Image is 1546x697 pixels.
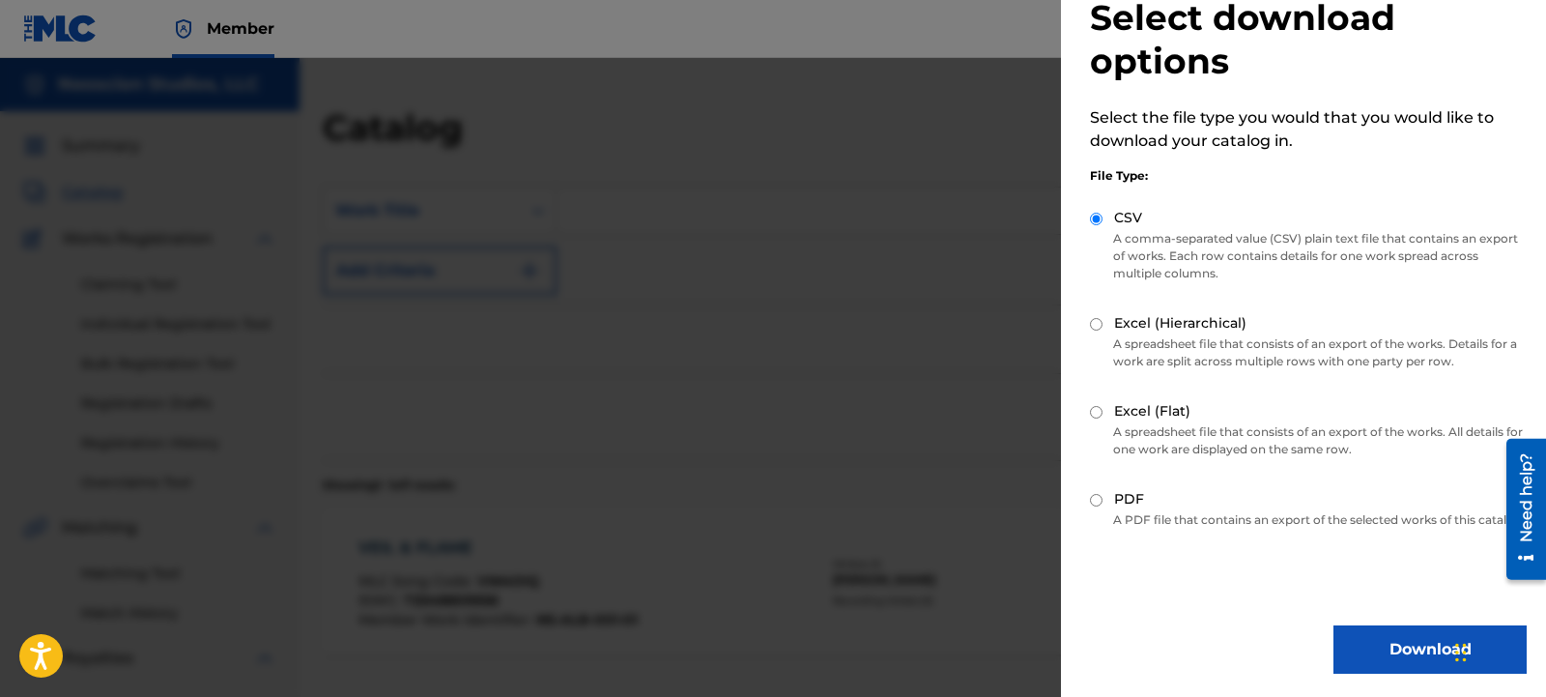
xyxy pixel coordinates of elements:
label: CSV [1114,208,1142,228]
p: A spreadsheet file that consists of an export of the works. All details for one work are displaye... [1090,423,1527,458]
img: Top Rightsholder [172,17,195,41]
p: A comma-separated value (CSV) plain text file that contains an export of works. Each row contains... [1090,230,1527,282]
label: Excel (Hierarchical) [1114,313,1246,334]
button: Download [1333,625,1527,674]
iframe: Resource Center [1492,430,1546,589]
div: File Type: [1090,167,1527,185]
p: A PDF file that contains an export of the selected works of this catalog. [1090,511,1527,529]
label: Excel (Flat) [1114,401,1190,421]
p: A spreadsheet file that consists of an export of the works. Details for a work are split across m... [1090,335,1527,370]
p: Select the file type you would that you would like to download your catalog in. [1090,106,1527,153]
div: Drag [1455,624,1467,682]
iframe: Chat Widget [1449,604,1546,697]
span: Member [207,17,274,40]
label: PDF [1114,489,1144,509]
img: MLC Logo [23,15,98,43]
